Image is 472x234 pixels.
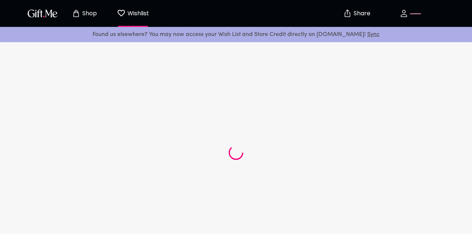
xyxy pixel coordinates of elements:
[126,9,149,18] p: Wishlist
[344,1,369,26] button: Share
[80,11,97,17] p: Shop
[26,8,59,19] img: GiftMe Logo
[64,2,104,25] button: Store page
[343,9,352,18] img: secure
[367,32,379,37] a: Sync
[25,9,60,18] button: GiftMe Logo
[352,11,370,17] p: Share
[113,2,153,25] button: Wishlist page
[6,30,466,39] p: Found us elsewhere? You may now access your Wish List and Store Credit directly on [DOMAIN_NAME]!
